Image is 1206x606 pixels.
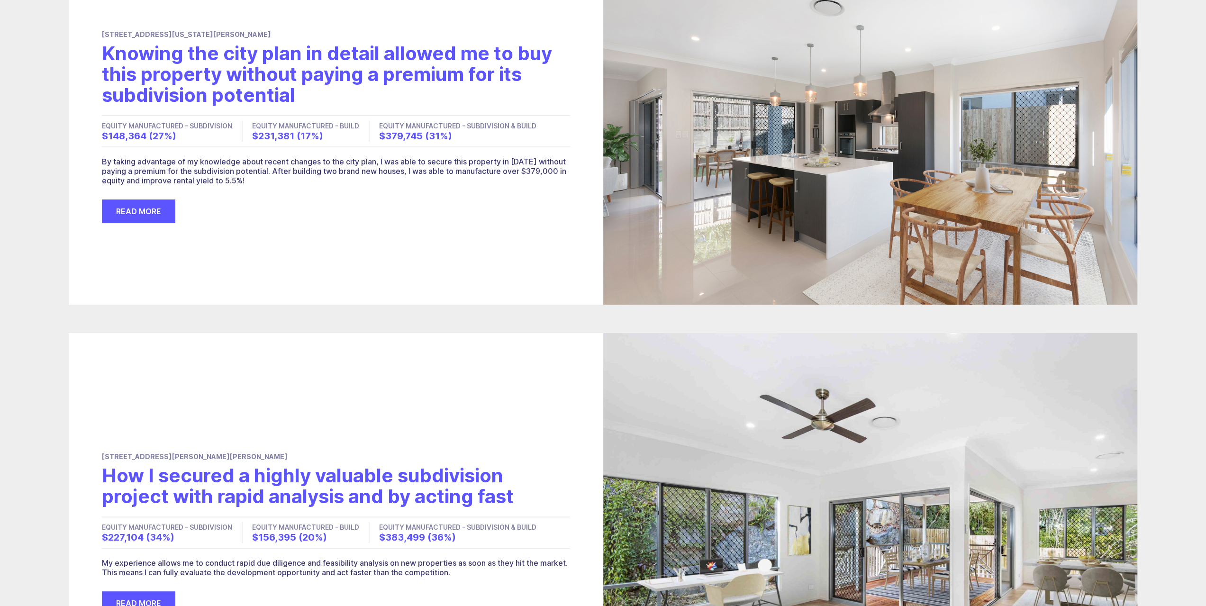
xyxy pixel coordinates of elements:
[102,199,175,223] a: Read More
[379,532,456,543] span: $383,499 (36%)
[252,523,359,531] span: EQUITY MANUFACTURED - BUILD
[102,157,570,185] p: By taking advantage of my knowledge about recent changes to the city plan, I was able to secure t...
[102,465,570,507] h2: How I secured a highly valuable subdivision project with rapid analysis and by acting fast
[379,122,536,130] span: EQUITY MANUFACTURED - SUBDIVISION & BUILD
[102,532,174,543] span: $227,104 (34%)
[252,532,327,543] span: $156,395 (20%)
[102,452,288,461] span: [STREET_ADDRESS][PERSON_NAME][PERSON_NAME]
[379,523,536,531] span: EQUITY MANUFACTURED - SUBDIVISION & BUILD
[252,130,323,142] span: $231,381 (17%)
[102,523,232,531] span: EQUITY MANUFACTURED - SUBDIVISION
[252,122,359,130] span: EQUITY MANUFACTURED - BUILD
[102,43,570,106] h2: Knowing the city plan in detail allowed me to buy this property without paying a premium for its ...
[102,130,176,142] span: $148,364 (27%)
[102,122,232,130] span: EQUITY MANUFACTURED - SUBDIVISION
[102,30,271,38] span: [STREET_ADDRESS][US_STATE][PERSON_NAME]
[102,558,570,577] p: My experience allows me to conduct rapid due diligence and feasibility analysis on new properties...
[379,130,452,142] span: $379,745 (31%)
